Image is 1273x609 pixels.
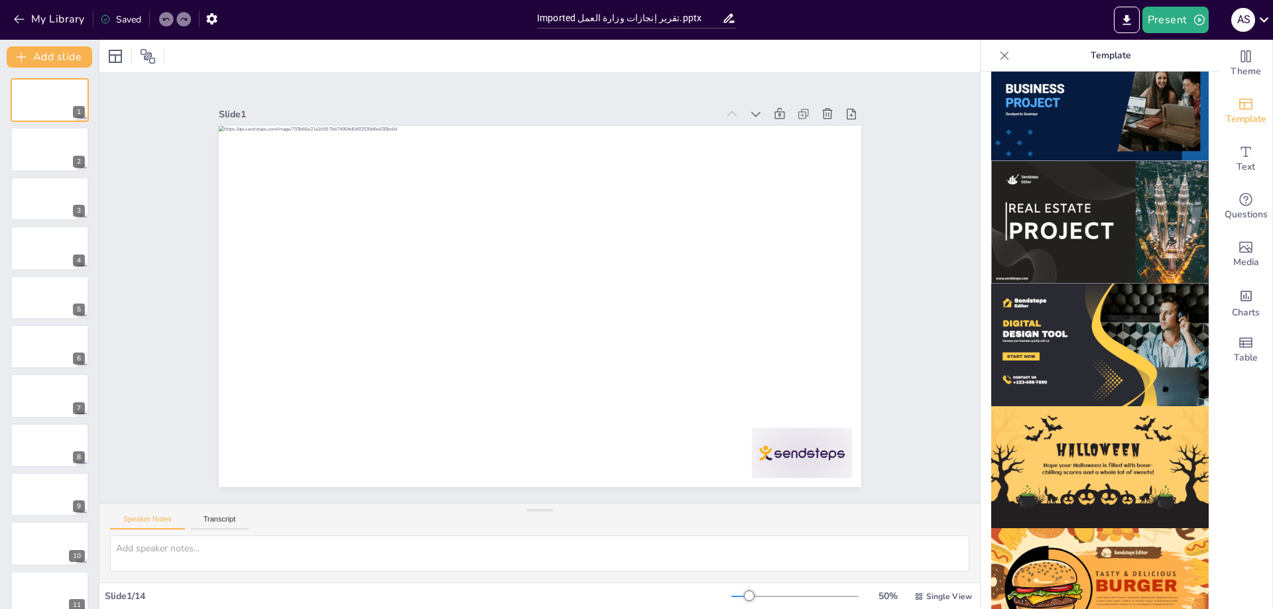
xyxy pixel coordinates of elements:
div: 1 [73,106,85,118]
button: Export to PowerPoint [1114,7,1140,33]
div: 8 [11,423,89,467]
span: Template [1226,112,1266,127]
span: Table [1234,351,1258,365]
div: Add ready made slides [1219,87,1272,135]
div: Slide 1 / 14 [105,590,731,602]
div: 50 % [872,590,904,602]
div: 5 [73,304,85,315]
div: Add charts and graphs [1219,278,1272,326]
div: 5 [11,276,89,319]
div: 6 [11,325,89,368]
button: Present [1142,7,1209,33]
div: 3 [73,205,85,217]
div: 4 [73,254,85,266]
p: Template [1015,40,1206,72]
span: Position [140,48,156,64]
div: Add a table [1219,326,1272,374]
div: Add images, graphics, shapes or video [1219,231,1272,278]
button: Speaker Notes [110,515,185,529]
div: 6 [73,353,85,364]
div: Change the overall theme [1219,40,1272,87]
img: thumb-13.png [991,406,1209,529]
img: thumb-11.png [991,161,1209,284]
div: 7 [11,374,89,417]
div: 3 [11,177,89,221]
img: thumb-12.png [991,284,1209,406]
button: Transcript [190,515,249,529]
button: Add slide [7,46,92,68]
div: 1 [11,78,89,122]
span: Questions [1225,207,1268,222]
div: 10 [69,550,85,562]
div: 10 [11,522,89,565]
button: a s [1231,7,1255,33]
div: 8 [73,451,85,463]
div: 7 [73,402,85,414]
span: Single View [926,591,972,602]
span: Theme [1231,64,1261,79]
span: Text [1237,160,1255,174]
button: My Library [10,9,90,30]
input: Insert title [537,9,722,28]
div: a s [1231,8,1255,32]
div: Get real-time input from your audience [1219,183,1272,231]
img: thumb-10.png [991,38,1209,161]
div: 2 [73,156,85,168]
div: 2 [11,127,89,171]
div: 4 [11,226,89,270]
div: Slide 1 [261,45,751,161]
div: 9 [73,500,85,512]
span: Media [1233,255,1259,270]
div: Add text boxes [1219,135,1272,183]
div: Saved [100,13,141,26]
div: 9 [11,472,89,516]
div: Layout [105,46,126,67]
span: Charts [1232,305,1260,320]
